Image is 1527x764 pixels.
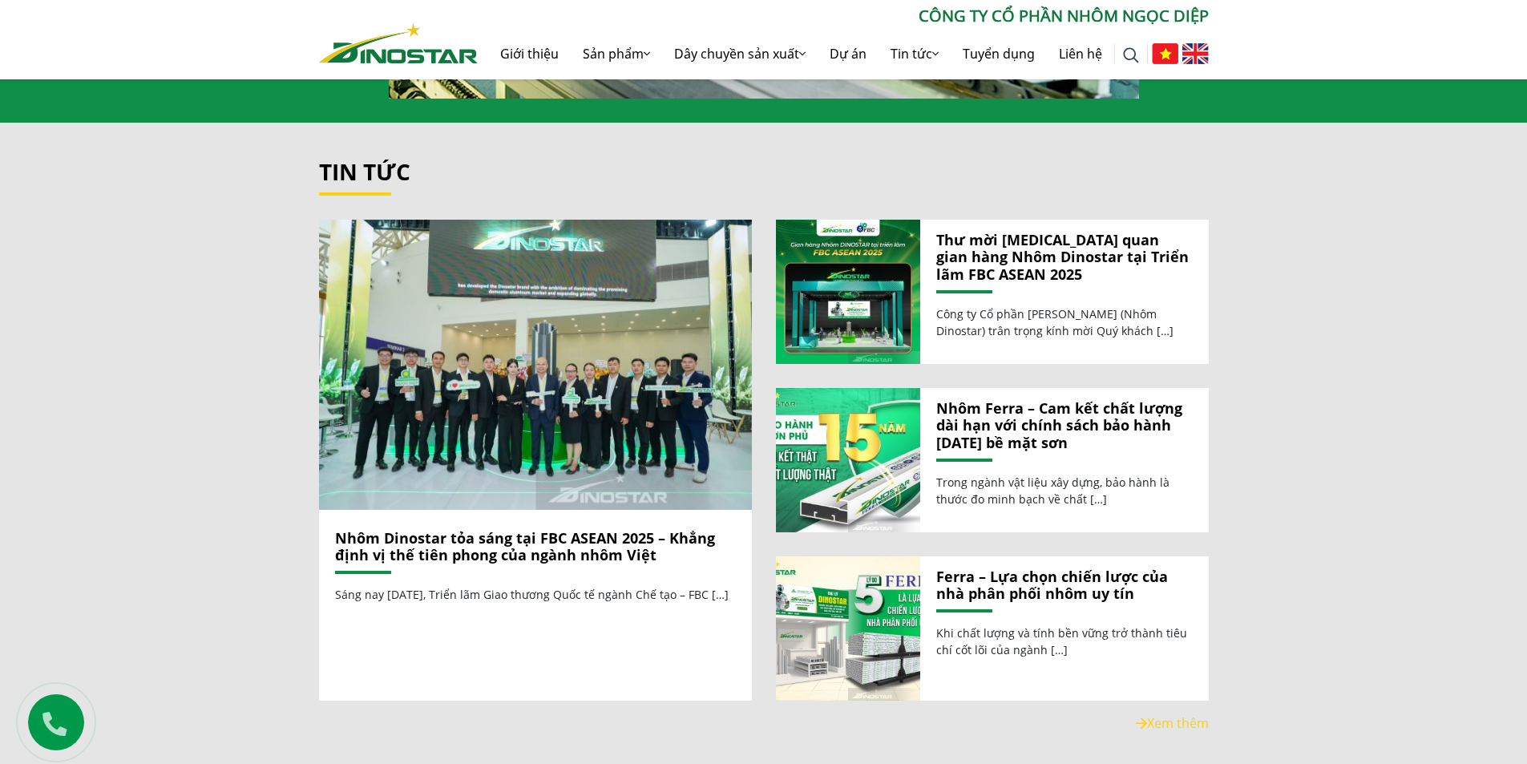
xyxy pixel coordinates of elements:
img: English [1182,43,1209,64]
p: Khi chất lượng và tính bền vững trở thành tiêu chí cốt lõi của ngành […] [936,625,1193,658]
a: Tin tức [319,156,410,187]
p: Sáng nay [DATE], Triển lãm Giao thương Quốc tế ngành Chế tạo – FBC […] [335,586,736,603]
img: Ferra – Lựa chọn chiến lược của nhà phân phối nhôm uy tín [775,556,919,701]
a: Thư mời tham quan gian hàng Nhôm Dinostar tại Triển lãm FBC ASEAN 2025 [776,220,920,364]
a: Tin tức [879,28,951,79]
a: Dây chuyền sản xuất [662,28,818,79]
p: Công ty Cổ phần [PERSON_NAME] (Nhôm Dinostar) trân trọng kính mời Quý khách […] [936,305,1193,339]
a: Thư mời [MEDICAL_DATA] quan gian hàng Nhôm Dinostar tại Triển lãm FBC ASEAN 2025 [936,232,1193,284]
a: Liên hệ [1047,28,1114,79]
img: Thư mời tham quan gian hàng Nhôm Dinostar tại Triển lãm FBC ASEAN 2025 [775,220,919,364]
a: Xem thêm [1136,714,1209,732]
img: Nhôm Ferra – Cam kết chất lượng dài hạn với chính sách bảo hành 15 năm bề mặt sơn [775,388,919,532]
a: Nhôm Ferra – Cam kết chất lượng dài hạn với chính sách bảo hành 15 năm bề mặt sơn [776,388,920,532]
a: Ferra – Lựa chọn chiến lược của nhà phân phối nhôm uy tín [936,568,1193,603]
a: Nhôm Ferra – Cam kết chất lượng dài hạn với chính sách bảo hành [DATE] bề mặt sơn [936,400,1193,452]
a: Nhôm Dinostar tỏa sáng tại FBC ASEAN 2025 – Khẳng định vị thế tiên phong của ngành nhôm Việt [335,528,715,565]
p: Trong ngành vật liệu xây dựng, bảo hành là thước đo minh bạch về chất […] [936,474,1193,507]
a: Tuyển dụng [951,28,1047,79]
a: Dự án [818,28,879,79]
img: search [1123,47,1139,63]
a: Giới thiệu [488,28,571,79]
p: CÔNG TY CỔ PHẦN NHÔM NGỌC DIỆP [478,4,1209,28]
img: Nhôm Dinostar tỏa sáng tại FBC ASEAN 2025 – Khẳng định vị thế tiên phong của ngành nhôm Việt [318,220,752,510]
a: Nhôm Dinostar tỏa sáng tại FBC ASEAN 2025 – Khẳng định vị thế tiên phong của ngành nhôm Việt [319,220,752,510]
a: Nhôm Dinostar [319,20,478,63]
img: Nhôm Dinostar [319,23,478,63]
a: Ferra – Lựa chọn chiến lược của nhà phân phối nhôm uy tín [776,556,920,701]
a: Sản phẩm [571,28,662,79]
img: Tiếng Việt [1152,43,1178,64]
